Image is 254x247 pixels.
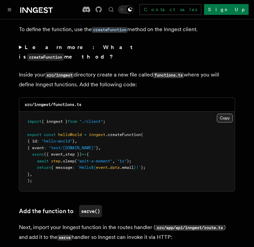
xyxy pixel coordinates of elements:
span: inngest [89,132,105,137]
span: step [51,159,60,163]
span: data [110,165,120,170]
span: { message [51,165,72,170]
a: createFunction [92,26,127,32]
span: "hello-world" [42,139,72,143]
span: ); [127,159,131,163]
span: { inngest } [42,119,68,124]
span: async [32,152,44,157]
span: step }) [65,152,82,157]
p: To define the function, use the method on the Inngest client. [19,25,235,35]
a: Sign Up [204,4,249,15]
span: import [27,119,42,124]
span: .email [120,165,134,170]
span: => [82,152,86,157]
span: helloWorld [58,132,82,137]
span: , [75,139,77,143]
span: } [134,165,136,170]
code: functions.ts [153,72,184,78]
code: serve() [79,205,102,217]
span: return [37,165,51,170]
code: createFunction [27,53,64,61]
span: .createFunction [105,132,141,137]
span: { event [27,145,44,150]
span: ${ [91,165,96,170]
span: .sleep [60,159,75,163]
button: Toggle navigation [5,5,14,14]
button: Copy [217,114,233,122]
span: await [37,159,49,163]
strong: Learn more: What is method? [19,44,135,60]
span: : [72,165,75,170]
span: : [44,145,46,150]
span: } [96,145,98,150]
span: { id [27,139,37,143]
span: { [86,152,89,157]
span: ( [75,159,77,163]
code: src/app/api/inngest/route.ts [155,225,224,231]
span: }; [141,165,146,170]
span: = [84,132,86,137]
span: : [37,139,39,143]
span: "test/[DOMAIN_NAME]" [49,145,96,150]
span: ( [141,132,143,137]
code: src/inngest/functions.ts [25,102,81,107]
span: , [63,152,65,157]
span: ); [27,178,32,183]
span: , [112,159,115,163]
code: serve [57,235,72,241]
span: "wait-a-moment" [77,159,112,163]
a: Add the function toserve() [19,205,102,217]
span: "./client" [79,119,103,124]
a: Contact sales [139,4,201,15]
p: Inside your directory create a new file called where you will define Inngest functions. Add the f... [19,70,235,89]
span: from [68,119,77,124]
code: src/inngest [45,72,74,78]
span: } [27,172,30,177]
span: event [96,165,108,170]
code: createFunction [92,27,127,33]
span: . [108,165,110,170]
button: Find something... [107,5,115,14]
span: } [72,139,75,143]
span: const [44,132,56,137]
span: "1s" [117,159,127,163]
span: `Hello [77,165,91,170]
span: , [98,145,101,150]
span: ; [103,119,105,124]
button: Toggle dark mode [118,5,134,14]
span: export [27,132,42,137]
span: ({ event [44,152,63,157]
span: !` [136,165,141,170]
p: Next, import your Inngest function in the routes handler ( ) and add it to the handler so Inngest... [19,223,235,242]
span: , [30,172,32,177]
summary: Learn more: What iscreateFunctionmethod? [19,43,235,62]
